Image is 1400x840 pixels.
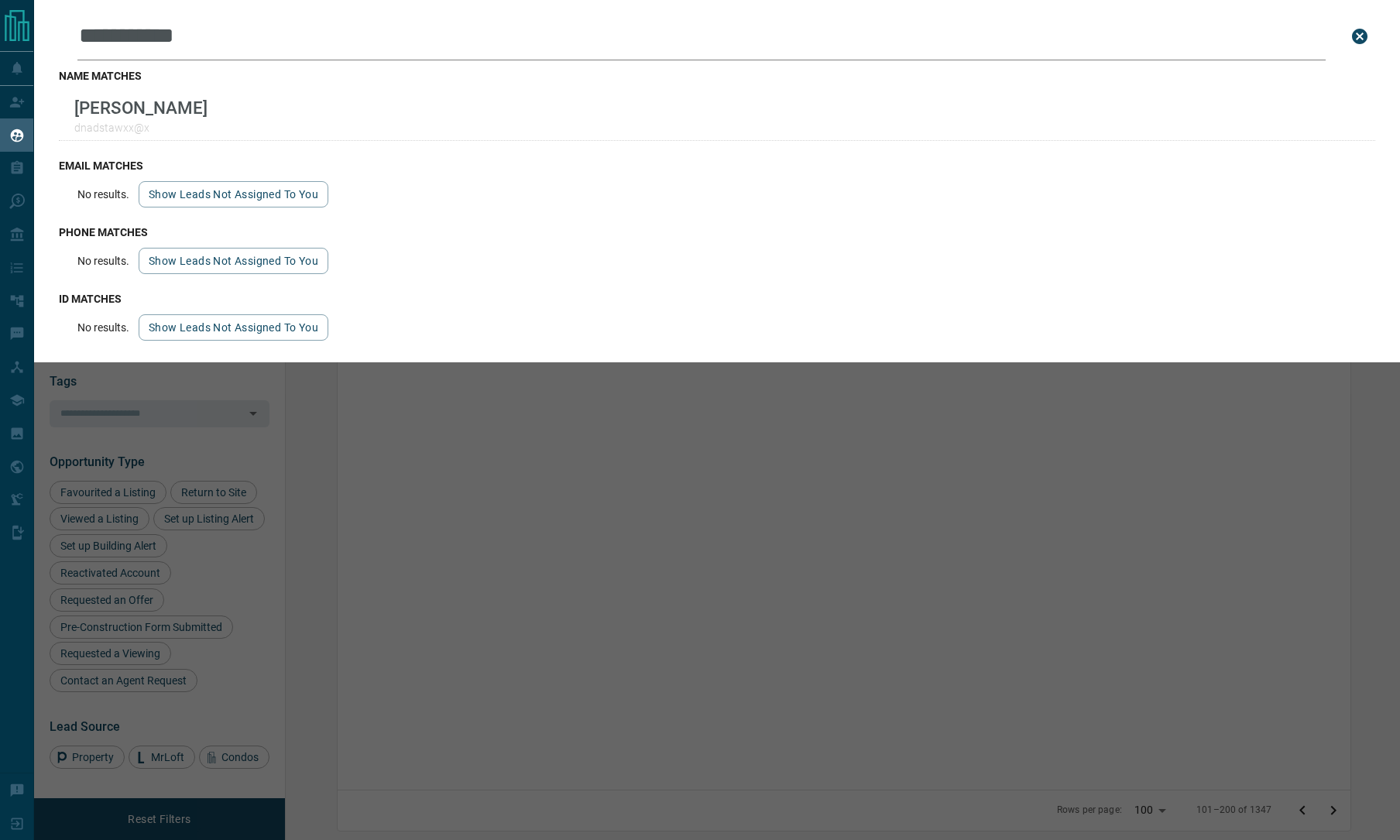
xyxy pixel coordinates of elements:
[139,181,328,207] button: show leads not assigned to you
[77,255,129,267] p: No results.
[1344,21,1375,52] button: close search bar
[74,122,208,134] p: dnadstawxx@x
[139,248,328,274] button: show leads not assigned to you
[139,314,328,341] button: show leads not assigned to you
[59,159,1375,172] h3: email matches
[77,321,129,334] p: No results.
[77,188,129,201] p: No results.
[59,226,1375,238] h3: phone matches
[59,293,1375,305] h3: id matches
[74,98,208,118] p: [PERSON_NAME]
[59,70,1375,82] h3: name matches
